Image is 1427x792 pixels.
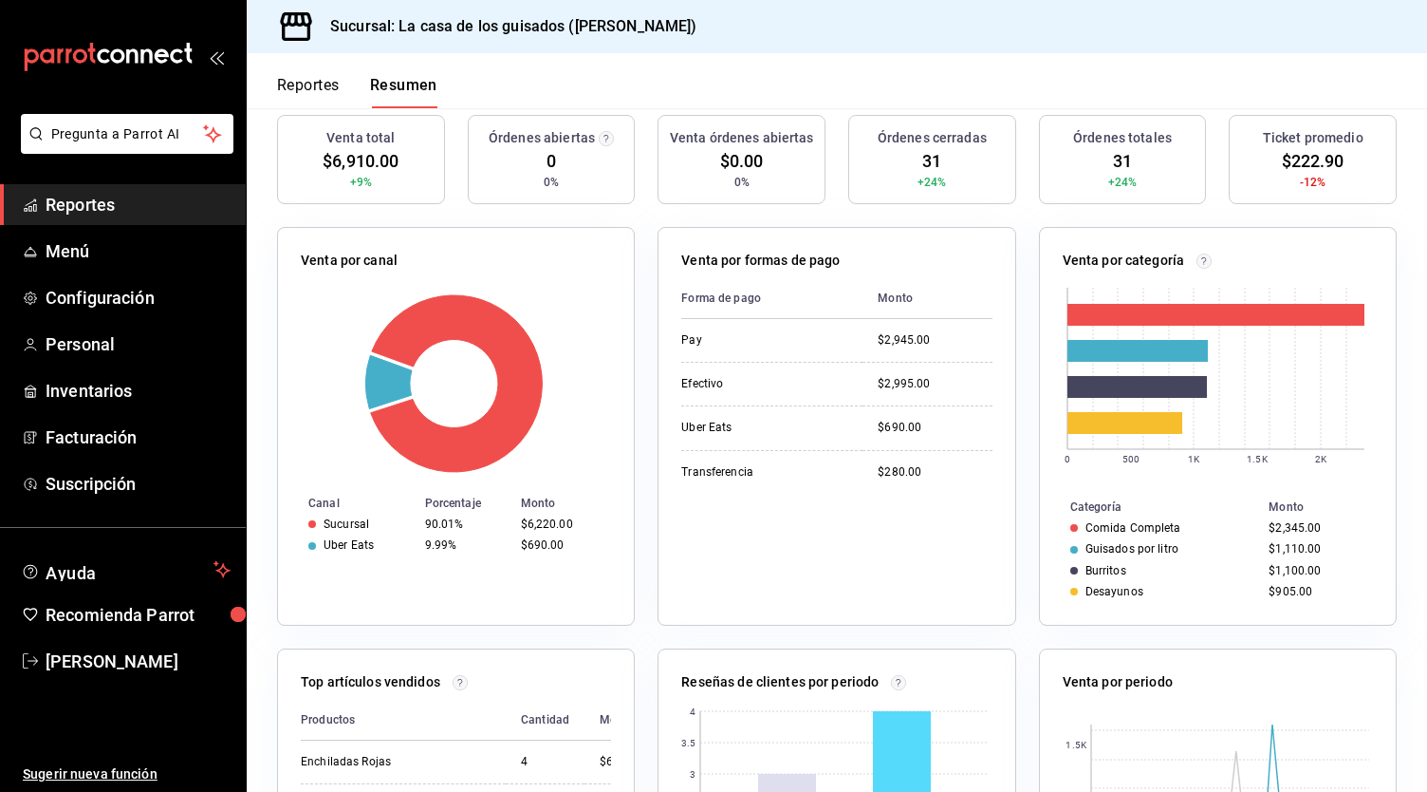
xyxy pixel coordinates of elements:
[513,493,635,514] th: Monto
[1261,497,1396,518] th: Monto
[1282,148,1344,174] span: $222.90
[681,420,847,436] div: Uber Eats
[681,278,862,319] th: Forma de pago
[506,700,584,741] th: Cantidad
[301,754,491,770] div: Enchiladas Rojas
[670,128,814,148] h3: Venta órdenes abiertas
[21,114,233,154] button: Pregunta a Parrot AI
[521,538,604,552] div: $690.00
[370,76,437,108] button: Resumen
[46,602,231,628] span: Recomienda Parrot
[425,538,506,552] div: 9.99%
[681,376,847,392] div: Efectivo
[46,649,231,674] span: [PERSON_NAME]
[878,332,991,349] div: $2,945.00
[1315,454,1327,464] text: 2K
[600,754,643,770] div: $635.00
[46,424,231,450] span: Facturación
[584,700,643,741] th: Monto
[1073,128,1172,148] h3: Órdenes totales
[1063,251,1185,271] p: Venta por categoría
[1269,542,1365,556] div: $1,110.00
[690,707,695,717] text: 4
[323,148,398,174] span: $6,910.00
[547,148,556,174] span: 0
[1063,672,1173,692] p: Venta por periodo
[681,464,847,481] div: Transferencia
[1085,564,1126,577] div: Burritos
[1269,564,1365,577] div: $1,100.00
[1269,521,1365,535] div: $2,345.00
[917,174,947,191] span: +24%
[1247,454,1268,464] text: 1.5K
[922,148,941,174] span: 31
[1040,497,1262,518] th: Categoría
[46,378,231,404] span: Inventarios
[417,493,513,514] th: Porcentaje
[277,76,437,108] div: navigation tabs
[544,174,559,191] span: 0%
[1108,174,1138,191] span: +24%
[1269,585,1365,598] div: $905.00
[46,285,231,311] span: Configuración
[277,76,340,108] button: Reportes
[301,700,506,741] th: Productos
[1188,454,1200,464] text: 1K
[209,49,224,65] button: open_drawer_menu
[862,278,991,319] th: Monto
[326,128,395,148] h3: Venta total
[720,148,764,174] span: $0.00
[489,128,595,148] h3: Órdenes abiertas
[23,764,231,784] span: Sugerir nueva función
[1066,740,1086,750] text: 1.5K
[46,331,231,357] span: Personal
[681,738,695,748] text: 3.5
[46,558,206,581] span: Ayuda
[51,124,204,144] span: Pregunta a Parrot AI
[878,376,991,392] div: $2,995.00
[681,672,879,692] p: Reseñas de clientes por periodo
[1085,521,1181,535] div: Comida Completa
[324,518,369,531] div: Sucursal
[350,174,372,191] span: +9%
[1121,454,1139,464] text: 500
[425,518,506,531] div: 90.01%
[13,138,233,158] a: Pregunta a Parrot AI
[681,332,847,349] div: Pay
[324,538,374,552] div: Uber Eats
[301,251,398,271] p: Venta por canal
[734,174,750,191] span: 0%
[278,493,417,514] th: Canal
[681,251,840,271] p: Venta por formas de pago
[1065,454,1070,464] text: 0
[1263,128,1363,148] h3: Ticket promedio
[1085,585,1143,598] div: Desayunos
[878,420,991,436] div: $690.00
[690,769,695,780] text: 3
[301,672,440,692] p: Top artículos vendidos
[878,128,987,148] h3: Órdenes cerradas
[521,754,569,770] div: 4
[315,15,696,38] h3: Sucursal: La casa de los guisados ([PERSON_NAME])
[46,238,231,264] span: Menú
[1113,148,1132,174] span: 31
[521,518,604,531] div: $6,220.00
[1300,174,1326,191] span: -12%
[46,192,231,217] span: Reportes
[46,471,231,497] span: Suscripción
[1085,542,1178,556] div: Guisados por litro
[878,464,991,481] div: $280.00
